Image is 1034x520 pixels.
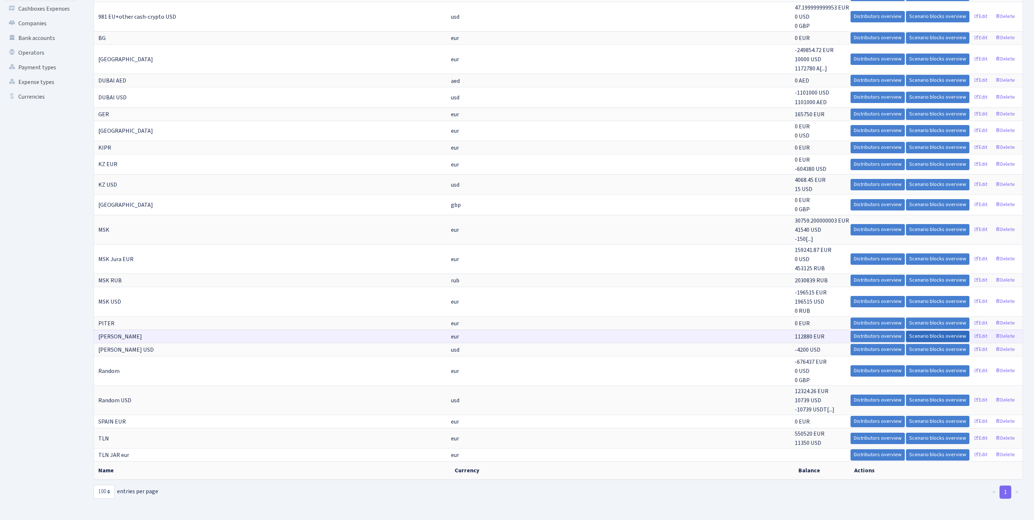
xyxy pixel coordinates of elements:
span: eur [451,255,459,264]
a: Delete [992,109,1018,120]
a: Distributors overview [851,199,905,210]
a: Edit [971,11,991,22]
a: Delete [992,416,1018,427]
span: 0 EUR [795,319,810,327]
a: Scenario blocks overview [906,275,969,286]
a: Scenario blocks overview [906,199,969,210]
a: Edit [971,142,991,153]
a: Delete [992,199,1018,210]
a: Scenario blocks overview [906,331,969,342]
a: Edit [971,32,991,44]
a: Distributors overview [851,75,905,86]
span: GER [98,110,109,118]
span: usd [451,12,459,21]
span: PITER [98,319,114,327]
a: Edit [971,125,991,136]
span: DUBAI USD [98,94,127,102]
a: Edit [971,179,991,190]
span: eur [451,55,459,64]
a: Delete [992,159,1018,170]
span: usd [451,93,459,102]
span: eur [451,297,459,306]
span: eur [451,143,459,152]
a: Distributors overview [851,318,905,329]
a: Scenario blocks overview [906,11,969,22]
a: Scenario blocks overview [906,179,969,190]
a: Distributors overview [851,92,905,103]
a: Delete [992,142,1018,153]
a: Edit [971,54,991,65]
a: Distributors overview [851,125,905,136]
a: Delete [992,75,1018,86]
span: eur [451,451,459,459]
a: Distributors overview [851,365,905,377]
a: Distributors overview [851,179,905,190]
span: DUBAI AED [98,77,126,85]
a: Edit [971,199,991,210]
span: SPAIN EUR [98,418,126,426]
th: Currency [450,461,794,479]
a: Scenario blocks overview [906,142,969,153]
span: 0 EUR -604380 USD [795,156,826,173]
a: Scenario blocks overview [906,125,969,136]
a: Delete [992,395,1018,406]
a: Delete [992,11,1018,22]
span: 159241.87 EUR 0 USD 453125 RUB [795,246,831,272]
span: eur [451,319,459,328]
a: Edit [971,296,991,307]
a: Edit [971,224,991,235]
a: Edit [971,331,991,342]
a: Currencies [4,89,77,104]
span: [GEOGRAPHIC_DATA] [98,127,153,135]
a: Scenario blocks overview [906,318,969,329]
span: MSK USD [98,298,121,306]
span: -196515 EUR 196515 USD 0 RUB [795,289,827,315]
span: usd [451,180,459,189]
a: Distributors overview [851,395,905,406]
a: Scenario blocks overview [906,449,969,461]
a: Distributors overview [851,449,905,461]
a: Distributors overview [851,109,905,120]
a: Scenario blocks overview [906,253,969,265]
span: -1101000 USD 1101000 AED [795,89,829,106]
span: MSK [98,226,109,234]
a: Edit [971,433,991,444]
a: Edit [971,449,991,461]
span: TLN JAR eur [98,451,129,459]
a: Distributors overview [851,296,905,307]
a: Delete [992,32,1018,44]
a: Distributors overview [851,331,905,342]
span: 2030839 RUB [795,277,828,285]
a: Distributors overview [851,142,905,153]
a: Scenario blocks overview [906,416,969,427]
a: Scenario blocks overview [906,344,969,355]
span: 12324.26 EUR 10739 USD -10739 USDT[...] [795,387,834,414]
span: [GEOGRAPHIC_DATA] [98,201,153,209]
a: Delete [992,92,1018,103]
a: Scenario blocks overview [906,32,969,44]
label: entries per page [94,485,158,499]
a: Scenario blocks overview [906,296,969,307]
span: -249854.72 EUR 10000 USD 1172780 A[...] [795,46,834,73]
a: Edit [971,159,991,170]
span: TLN [98,435,109,443]
a: Edit [971,344,991,355]
span: [GEOGRAPHIC_DATA] [98,55,153,63]
a: Edit [971,275,991,286]
a: Distributors overview [851,11,905,22]
span: -4200 USD [795,346,820,354]
a: Edit [971,92,991,103]
span: Random USD [98,396,131,404]
a: Edit [971,109,991,120]
a: Operators [4,45,77,60]
a: Delete [992,125,1018,136]
a: Edit [971,365,991,377]
a: Edit [971,395,991,406]
span: 0 AED [795,77,809,85]
a: Distributors overview [851,344,905,355]
span: usd [451,396,459,405]
a: Delete [992,449,1018,461]
span: 981 EU+other cash-crypto USD [98,13,176,21]
span: [PERSON_NAME] [98,333,142,341]
span: KZ USD [98,181,117,189]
